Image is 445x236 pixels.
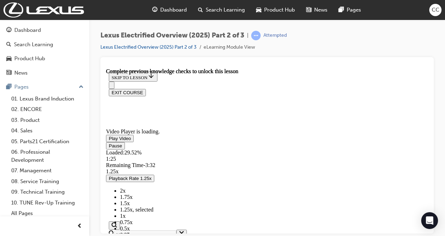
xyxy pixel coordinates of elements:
[6,27,12,34] span: guage-icon
[79,83,84,92] span: up-icon
[147,3,192,17] a: guage-iconDashboard
[429,4,442,16] button: CC
[14,26,41,34] div: Dashboard
[14,41,53,49] div: Search Learning
[301,3,333,17] a: news-iconNews
[264,6,295,14] span: Product Hub
[192,3,250,17] a: search-iconSearch Learning
[421,212,438,229] div: Open Intercom Messenger
[432,6,439,14] span: CC
[263,32,287,39] div: Attempted
[3,24,86,37] a: Dashboard
[3,22,86,81] button: DashboardSearch LearningProduct HubNews
[6,42,11,48] span: search-icon
[14,55,45,63] div: Product Hub
[339,6,344,14] span: pages-icon
[8,208,86,219] a: All Pages
[306,6,311,14] span: news-icon
[206,6,245,14] span: Search Learning
[100,44,197,50] a: Lexus Electrified Overview (2025) Part 2 of 3
[8,104,86,115] a: 02. ENCORE
[160,6,187,14] span: Dashboard
[8,115,86,126] a: 03. Product
[204,43,255,51] li: eLearning Module View
[3,38,86,51] a: Search Learning
[256,6,261,14] span: car-icon
[347,6,361,14] span: Pages
[6,70,12,76] span: news-icon
[8,125,86,136] a: 04. Sales
[8,136,86,147] a: 05. Parts21 Certification
[333,3,367,17] a: pages-iconPages
[198,6,203,14] span: search-icon
[3,81,86,93] button: Pages
[314,6,327,14] span: News
[3,52,86,65] a: Product Hub
[8,197,86,208] a: 10. TUNE Rev-Up Training
[3,2,84,18] img: Trak
[8,147,86,165] a: 06. Professional Development
[152,6,157,14] span: guage-icon
[8,165,86,176] a: 07. Management
[247,32,248,40] span: |
[14,69,28,77] div: News
[100,32,244,40] span: Lexus Electrified Overview (2025) Part 2 of 3
[14,83,29,91] div: Pages
[8,187,86,197] a: 09. Technical Training
[6,56,12,62] span: car-icon
[77,222,82,231] span: prev-icon
[3,67,86,79] a: News
[6,84,12,90] span: pages-icon
[251,31,261,40] span: learningRecordVerb_ATTEMPT-icon
[250,3,301,17] a: car-iconProduct Hub
[8,176,86,187] a: 08. Service Training
[8,93,86,104] a: 01. Lexus Brand Induction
